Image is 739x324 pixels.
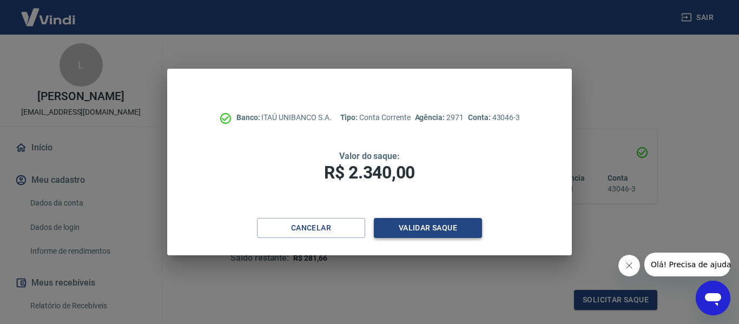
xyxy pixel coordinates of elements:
[236,112,332,123] p: ITAÚ UNIBANCO S.A.
[618,255,640,276] iframe: Fechar mensagem
[6,8,91,16] span: Olá! Precisa de ajuda?
[236,113,262,122] span: Banco:
[374,218,482,238] button: Validar saque
[257,218,365,238] button: Cancelar
[468,112,520,123] p: 43046-3
[415,112,464,123] p: 2971
[415,113,447,122] span: Agência:
[340,112,411,123] p: Conta Corrente
[339,151,400,161] span: Valor do saque:
[324,162,415,183] span: R$ 2.340,00
[696,281,730,315] iframe: Botão para abrir a janela de mensagens
[644,253,730,276] iframe: Mensagem da empresa
[468,113,492,122] span: Conta:
[340,113,360,122] span: Tipo:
